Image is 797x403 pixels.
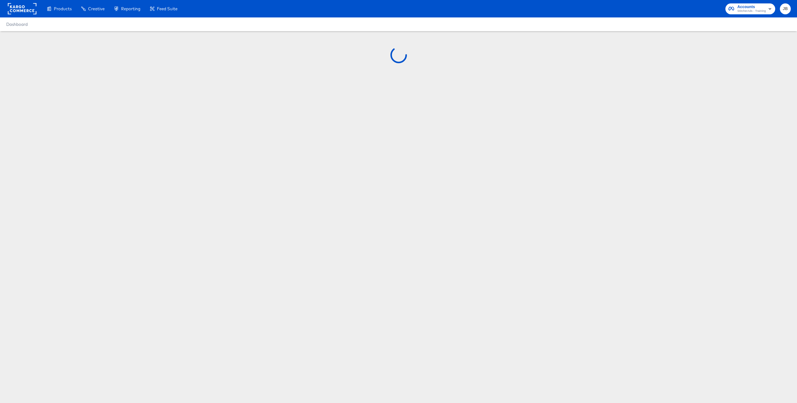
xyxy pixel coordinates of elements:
button: AccountsStitcherAds - Training [725,3,775,14]
button: JB [780,3,791,14]
span: Accounts [737,4,766,10]
span: Products [54,6,72,11]
a: Dashboard [6,22,28,27]
span: StitcherAds - Training [737,9,766,14]
span: Creative [88,6,105,11]
span: Feed Suite [157,6,177,11]
span: Reporting [121,6,140,11]
span: JB [782,5,788,12]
